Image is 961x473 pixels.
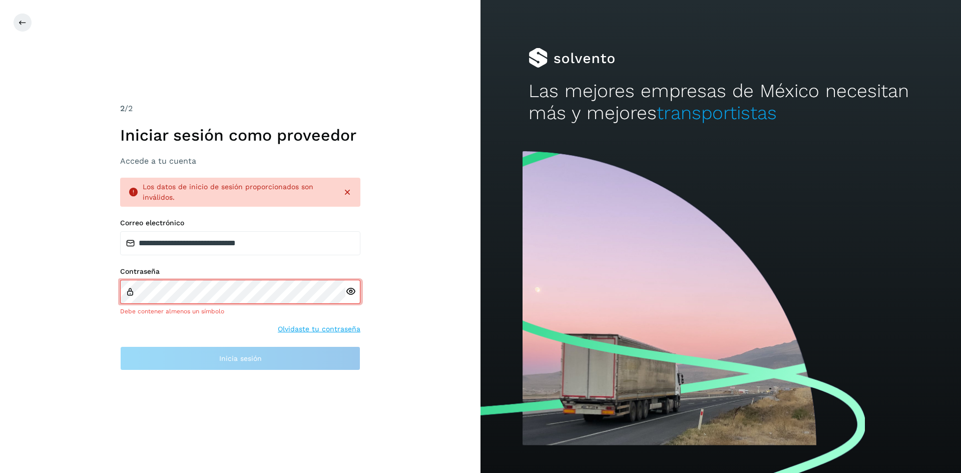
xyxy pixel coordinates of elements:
[120,126,360,145] h1: Iniciar sesión como proveedor
[657,102,777,124] span: transportistas
[120,219,360,227] label: Correo electrónico
[120,267,360,276] label: Contraseña
[120,307,360,316] div: Debe contener almenos un símbolo
[143,182,334,203] div: Los datos de inicio de sesión proporcionados son inválidos.
[120,104,125,113] span: 2
[529,80,913,125] h2: Las mejores empresas de México necesitan más y mejores
[278,324,360,334] a: Olvidaste tu contraseña
[120,103,360,115] div: /2
[120,156,360,166] h3: Accede a tu cuenta
[120,346,360,370] button: Inicia sesión
[219,355,262,362] span: Inicia sesión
